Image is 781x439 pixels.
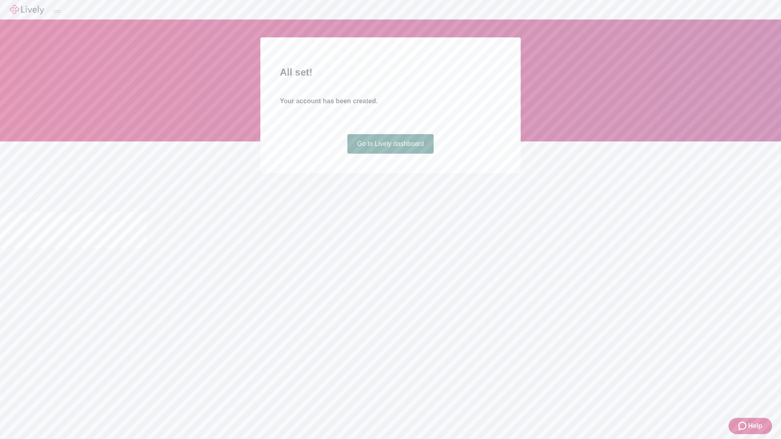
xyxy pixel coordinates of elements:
[729,418,772,434] button: Zendesk support iconHelp
[738,421,748,431] svg: Zendesk support icon
[748,421,762,431] span: Help
[10,5,44,15] img: Lively
[280,65,501,80] h2: All set!
[54,10,60,13] button: Log out
[347,134,434,154] a: Go to Lively dashboard
[280,96,501,106] h4: Your account has been created.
